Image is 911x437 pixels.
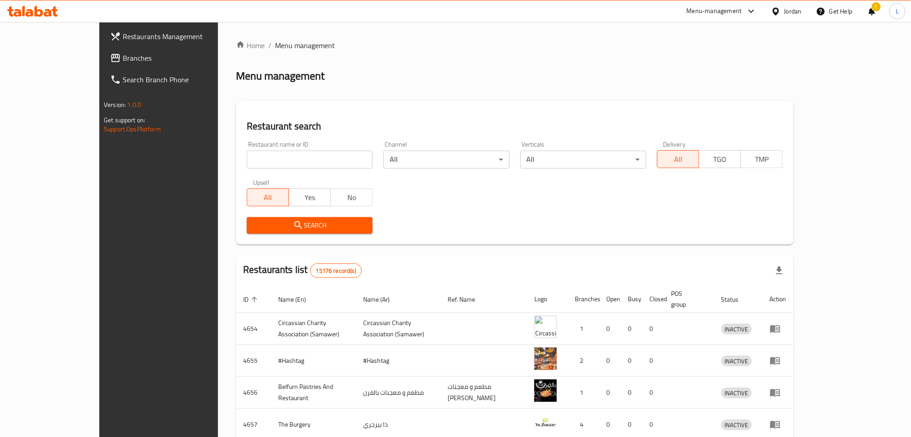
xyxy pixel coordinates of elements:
div: All [383,151,509,169]
nav: breadcrumb [236,40,794,51]
td: 0 [642,377,664,409]
span: TGO [703,153,738,166]
div: Menu [770,355,787,366]
a: Branches [103,47,252,69]
div: Menu-management [687,6,742,17]
div: Menu [770,387,787,398]
td: 0 [599,313,621,345]
h2: Restaurant search [247,120,783,133]
div: Menu [770,419,787,430]
button: All [657,150,699,168]
button: Yes [289,188,331,206]
label: Delivery [663,141,686,147]
span: Search Branch Phone [123,74,244,85]
td: 4654 [236,313,271,345]
h2: Restaurants list [243,263,362,278]
button: TGO [699,150,741,168]
td: #Hashtag [356,345,441,377]
label: Upsell [253,179,270,186]
td: 1 [568,313,599,345]
img: #Hashtag [534,348,557,370]
span: Search [254,220,365,231]
div: Total records count [310,263,362,278]
span: INACTIVE [721,324,752,334]
th: Branches [568,285,599,313]
td: 1 [568,377,599,409]
span: Name (En) [278,294,318,305]
span: INACTIVE [721,420,752,430]
a: Search Branch Phone [103,69,252,90]
img: ​Circassian ​Charity ​Association​ (Samawer) [534,316,557,338]
span: INACTIVE [721,356,752,366]
div: INACTIVE [721,388,752,398]
span: POS group [671,288,703,310]
td: ​Circassian ​Charity ​Association​ (Samawer) [356,313,441,345]
th: Closed [642,285,664,313]
div: Export file [769,260,790,281]
span: Name (Ar) [363,294,401,305]
span: Restaurants Management [123,31,244,42]
input: Search for restaurant name or ID.. [247,151,373,169]
th: Busy [621,285,642,313]
span: 15176 record(s) [311,267,361,275]
div: INACTIVE [721,419,752,430]
td: 0 [621,313,642,345]
span: Version: [104,99,126,111]
td: مطعم و معجنات بالفرن [356,377,441,409]
span: All [251,191,285,204]
span: Menu management [275,40,335,51]
span: Yes [293,191,327,204]
span: No [334,191,369,204]
span: INACTIVE [721,388,752,398]
button: No [330,188,373,206]
td: 2 [568,345,599,377]
a: Support.OpsPlatform [104,123,161,135]
td: 0 [642,345,664,377]
td: 0 [621,345,642,377]
span: Get support on: [104,114,145,126]
span: Ref. Name [448,294,487,305]
div: Menu [770,323,787,334]
th: Logo [527,285,568,313]
td: Belfurn Pastries And Restaurant [271,377,356,409]
td: #Hashtag [271,345,356,377]
span: Branches [123,53,244,63]
span: Status [721,294,751,305]
span: 1.0.0 [127,99,141,111]
span: All [661,153,696,166]
button: Search [247,217,373,234]
span: TMP [745,153,779,166]
button: TMP [741,150,783,168]
div: Jordan [784,6,802,16]
td: 0 [599,377,621,409]
h2: Menu management [236,69,324,83]
img: Belfurn Pastries And Restaurant [534,379,557,402]
span: ID [243,294,260,305]
a: Restaurants Management [103,26,252,47]
td: 4656 [236,377,271,409]
td: ​Circassian ​Charity ​Association​ (Samawer) [271,313,356,345]
td: 4655 [236,345,271,377]
td: 0 [621,377,642,409]
li: / [268,40,271,51]
div: All [520,151,646,169]
th: Open [599,285,621,313]
td: 0 [599,345,621,377]
button: All [247,188,289,206]
img: The Burgery [534,411,557,434]
td: 0 [642,313,664,345]
span: L [896,6,899,16]
th: Action [763,285,794,313]
td: مطعم و معجنات [PERSON_NAME] [441,377,527,409]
